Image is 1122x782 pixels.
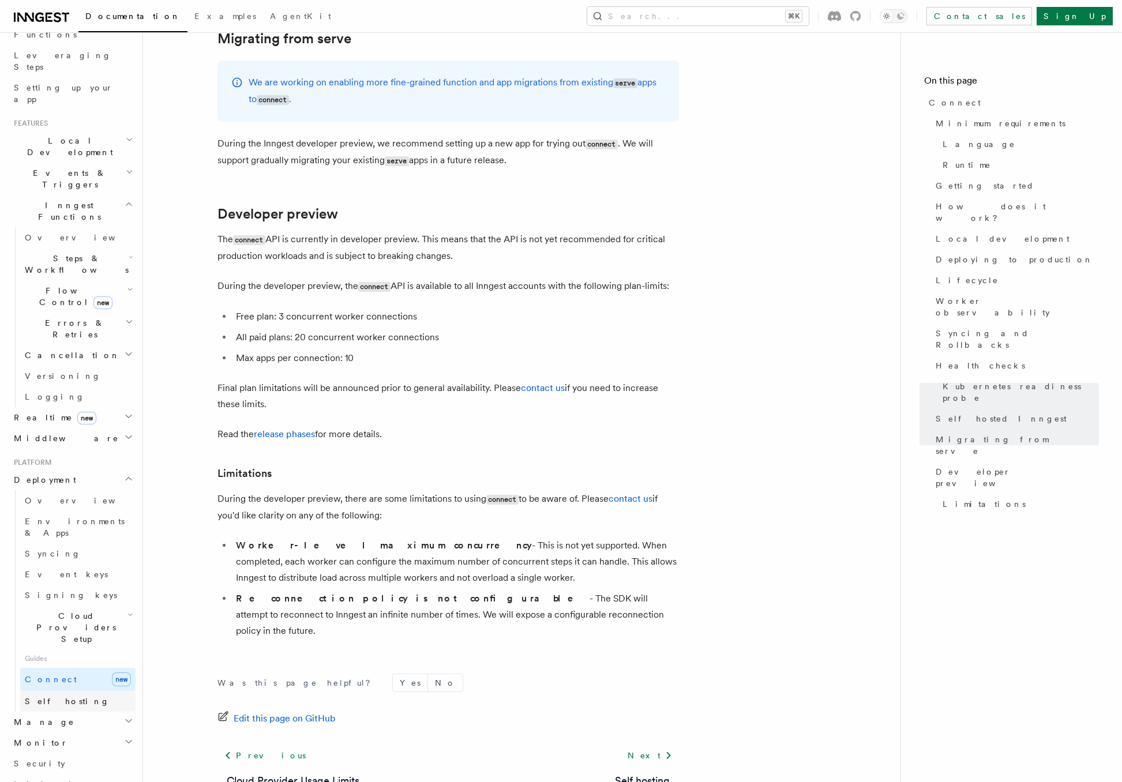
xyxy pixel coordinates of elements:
[236,540,532,551] strong: Worker-level maximum concurrency
[217,710,336,727] a: Edit this page on GitHub
[1037,7,1113,25] a: Sign Up
[217,426,679,442] p: Read the for more details.
[936,233,1070,245] span: Local development
[254,428,315,439] a: release phases
[25,496,144,505] span: Overview
[931,408,1099,429] a: Self hosted Inngest
[20,668,136,691] a: Connectnew
[217,465,272,482] a: Limitations
[393,674,427,691] button: Yes
[931,175,1099,196] a: Getting started
[20,285,127,308] span: Flow Control
[78,3,187,32] a: Documentation
[936,360,1025,371] span: Health checks
[14,51,111,72] span: Leveraging Steps
[217,677,378,689] p: Was this page helpful?
[931,113,1099,134] a: Minimum requirements
[358,282,391,292] code: connect
[14,83,113,104] span: Setting up your app
[9,474,76,486] span: Deployment
[931,429,1099,461] a: Migrating from serve
[20,227,136,248] a: Overview
[85,12,181,21] span: Documentation
[936,275,999,286] span: Lifecycle
[93,296,112,309] span: new
[217,745,313,766] a: Previous
[9,412,96,423] span: Realtime
[931,228,1099,249] a: Local development
[587,7,809,25] button: Search...⌘K
[9,227,136,407] div: Inngest Functions
[233,235,265,245] code: connect
[9,469,136,490] button: Deployment
[9,737,68,749] span: Monitor
[938,494,1099,514] a: Limitations
[938,376,1099,408] a: Kubernetes readiness probe
[232,350,679,366] li: Max apps per connection: 10
[20,280,136,313] button: Flow Controlnew
[9,458,52,467] span: Platform
[263,3,338,31] a: AgentKit
[25,570,108,579] span: Event keys
[943,138,1015,150] span: Language
[20,606,136,649] button: Cloud Providers Setup
[257,95,289,105] code: connect
[9,407,136,428] button: Realtimenew
[25,697,110,706] span: Self hosting
[232,537,679,586] li: - This is not yet supported. When completed, each worker can configure the maximum number of conc...
[929,97,981,108] span: Connect
[77,412,96,424] span: new
[9,167,126,190] span: Events & Triggers
[936,413,1067,424] span: Self hosted Inngest
[25,675,77,684] span: Connect
[234,710,336,727] span: Edit this page on GitHub
[9,732,136,753] button: Monitor
[938,155,1099,175] a: Runtime
[9,195,136,227] button: Inngest Functions
[943,159,991,171] span: Runtime
[112,672,131,686] span: new
[9,433,119,444] span: Middleware
[20,649,136,668] span: Guides
[924,74,1099,92] h4: On this page
[936,295,1099,318] span: Worker observability
[936,466,1099,489] span: Developer preview
[9,716,74,728] span: Manage
[20,345,136,366] button: Cancellation
[25,549,81,558] span: Syncing
[936,328,1099,351] span: Syncing and Rollbacks
[25,392,85,401] span: Logging
[20,386,136,407] a: Logging
[25,591,117,600] span: Signing keys
[20,585,136,606] a: Signing keys
[217,491,679,524] p: During the developer preview, there are some limitations to using to be aware of. Please if you'd...
[9,712,136,732] button: Manage
[931,461,1099,494] a: Developer preview
[385,156,409,166] code: serve
[232,309,679,325] li: Free plan: 3 concurrent worker connections
[924,92,1099,113] a: Connect
[20,511,136,543] a: Environments & Apps
[20,317,125,340] span: Errors & Retries
[9,753,136,774] a: Security
[586,140,618,149] code: connect
[232,329,679,345] li: All paid plans: 20 concurrent worker connections
[880,9,907,23] button: Toggle dark mode
[236,593,590,604] strong: Reconnection policy is not configurable
[931,249,1099,270] a: Deploying to production
[9,163,136,195] button: Events & Triggers
[9,130,136,163] button: Local Development
[20,253,129,276] span: Steps & Workflows
[25,517,125,537] span: Environments & Apps
[936,201,1099,224] span: How does it work?
[486,495,519,505] code: connect
[187,3,263,31] a: Examples
[194,12,256,21] span: Examples
[217,136,679,169] p: During the Inngest developer preview, we recommend setting up a new app for trying out . We will ...
[217,206,338,222] a: Developer preview
[521,382,565,393] a: contact us
[943,498,1026,510] span: Limitations
[9,135,126,158] span: Local Development
[621,745,679,766] a: Next
[20,248,136,280] button: Steps & Workflows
